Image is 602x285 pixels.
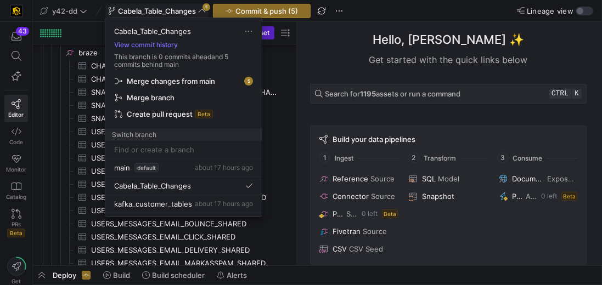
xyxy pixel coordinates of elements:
input: Find or create a branch [114,145,253,154]
span: Merge changes from main [127,77,215,86]
button: Create pull requestBeta [110,106,257,122]
p: This branch is 0 commits ahead and 5 commits behind main [105,53,262,69]
span: Create pull request [127,110,193,118]
span: kafka_customer_tables [114,200,192,208]
span: main [114,163,130,172]
span: default [134,163,159,172]
button: View commit history [105,41,187,49]
button: Merge branch [110,89,257,106]
span: about 17 hours ago [195,200,253,208]
span: Cabela_Table_Changes [114,181,191,190]
span: about 17 hours ago [195,163,253,172]
span: Merge branch [127,93,175,102]
span: Beta [195,110,213,118]
span: Cabela_Table_Changes [114,27,191,36]
button: Merge changes from main [110,73,257,89]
